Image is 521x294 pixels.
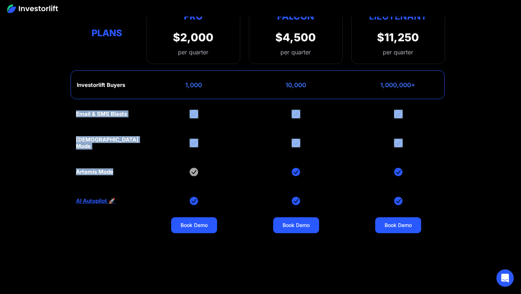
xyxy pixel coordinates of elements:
[377,31,419,44] div: $11,250
[76,198,115,204] a: AI Autopilot 🚀
[76,26,138,40] div: Plans
[383,48,413,56] div: per quarter
[76,136,139,150] div: [DEMOGRAPHIC_DATA] Mode
[375,217,421,233] a: Book Demo
[380,81,415,89] div: 1,000,000+
[171,217,217,233] a: Book Demo
[496,269,514,287] div: Open Intercom Messenger
[173,48,213,56] div: per quarter
[280,48,311,56] div: per quarter
[173,31,213,44] div: $2,000
[76,111,127,117] div: Email & SMS Blasts
[185,81,202,89] div: 1,000
[77,82,125,88] div: Investorlift Buyers
[76,169,113,175] div: Artemis Mode
[273,217,319,233] a: Book Demo
[285,81,306,89] div: 10,000
[275,31,316,44] div: $4,500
